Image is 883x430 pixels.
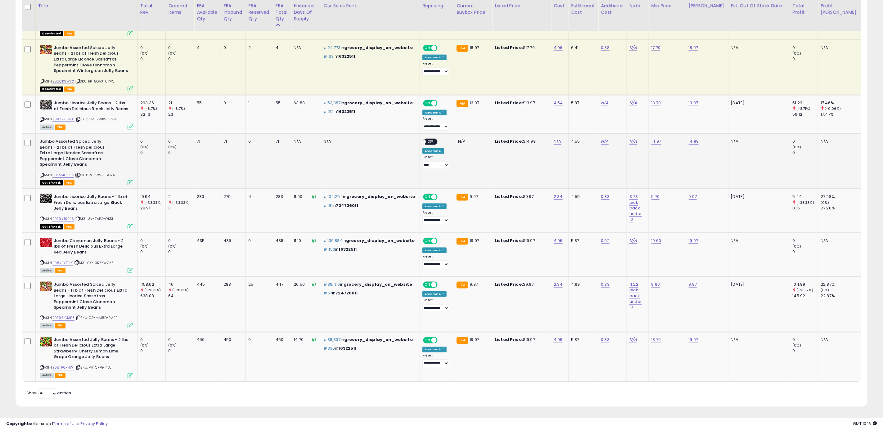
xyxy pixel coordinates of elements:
b: Listed Price: [495,45,523,51]
a: N/A [601,138,608,145]
div: N/A [821,139,856,144]
a: 4.22 pick pack under 10 [629,281,642,310]
span: All listings currently available for purchase on Amazon [40,125,54,130]
div: N/A [821,45,856,51]
p: N/A [731,238,785,244]
p: N/A [731,139,785,144]
a: 13.70 [651,100,661,106]
span: 724726011 [336,203,358,208]
a: 3.78 pick pack under 10 [629,194,642,222]
div: 23 [168,112,194,117]
span: #39,410 [324,281,340,287]
div: 450 [197,337,216,343]
div: ASIN: [40,100,133,129]
span: grocery_display_on_website [344,281,412,287]
a: B0BCRK1BW6 [52,117,74,122]
span: FBA [64,180,74,186]
div: Total Profit [793,3,816,16]
div: 104.89 [793,282,818,287]
span: ON [424,195,431,200]
div: 0 [168,337,194,343]
p: in [324,290,415,296]
a: 13.97 [689,100,698,106]
div: 0 [140,139,165,144]
span: 16322511 [337,109,355,114]
a: B08TP6XNW1 [52,365,74,370]
small: FBA [457,45,468,52]
span: 9.97 [470,194,478,199]
div: 2 [248,45,268,51]
small: (-28.13%) [172,288,189,293]
b: Listed Price: [495,238,523,244]
div: 11.10 [294,238,316,244]
a: 2.34 [554,194,563,200]
div: N/A [821,238,856,244]
span: All listings that are currently out of stock and unavailable for purchase on Amazon [40,180,63,186]
a: 9.97 [689,281,697,288]
div: 283 [197,194,216,199]
div: $9.97 [495,194,546,199]
img: 51X4Wmk9pCL._SL40_.jpg [40,282,52,291]
small: (0%) [140,51,149,56]
div: 0 [248,238,268,244]
a: N/A [629,337,637,343]
div: 17.46% [821,100,861,106]
div: 29.91 [140,205,165,211]
div: Title [38,3,135,9]
span: | SKU: DM-2W1W-VGHL [75,117,117,122]
a: B0F9Z1GMB3 [52,316,74,321]
img: 51X4Wmk9pCL._SL40_.jpg [40,45,52,54]
div: Additional Cost [601,3,624,16]
div: 445 [197,282,216,287]
span: 9.97 [470,281,478,287]
div: Amazon AI * [422,110,447,115]
a: 19.60 [651,238,661,244]
div: $14.99 [495,139,546,144]
span: 16322511 [337,53,355,59]
div: Historical Days Of Supply [294,3,318,22]
div: 27.28% [821,194,861,199]
img: 41ErJcAkVhL._SL40_.jpg [40,238,52,247]
div: 21 [168,100,194,106]
div: 5.87 [571,238,593,244]
span: FBA [64,87,75,92]
div: 71 [197,139,216,144]
div: FBA Available Qty [197,3,218,22]
span: grocery_display_on_website [344,337,413,343]
a: N/A [629,138,637,145]
div: Total Rev. [140,3,163,16]
span: #67 [324,290,332,296]
a: 2.34 [554,281,563,288]
div: 0 [168,139,194,144]
a: 14.99 [689,138,699,145]
div: Amazon AI * [422,248,447,253]
div: 22.87% [821,282,861,287]
span: All listings that are currently out of stock and unavailable for purchase on Amazon [40,224,63,230]
div: Amazon AI [422,148,444,154]
div: Cur Sales Rank [324,3,417,9]
b: Jumbo Cinnamon Jelly Beans - 2 lbs of Fresh Delicious Extra Large Red Jelly Beans [54,238,129,257]
div: 11.90 [294,194,316,199]
small: FBA [457,194,468,201]
div: 71 [223,139,241,144]
a: Terms of Use [53,421,79,427]
p: in [324,238,415,244]
a: B0FM4D1B56 [52,172,74,178]
b: Jumbo Assorted Spiced Jelly Beans - 1 lb of Fresh Delicious Extra Large Licorice Sassafras Pepper... [54,282,129,312]
div: Ordered Items [168,3,191,16]
p: in [324,282,415,287]
b: Listed Price: [495,281,523,287]
span: #163 [324,53,334,59]
div: $19.97 [495,238,546,244]
div: 55 [276,100,286,106]
a: 9.70 [651,194,660,200]
div: 51.23 [793,100,818,106]
p: [DATE] [731,194,785,199]
span: #130,884 [324,238,343,244]
span: ON [424,101,431,106]
a: 4.54 [554,100,563,106]
div: Note [629,3,646,9]
div: 63.80 [294,100,316,106]
a: 19.97 [689,337,698,343]
p: in [324,45,415,51]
